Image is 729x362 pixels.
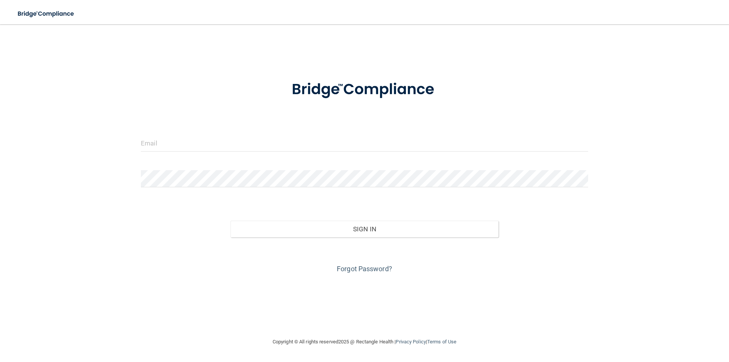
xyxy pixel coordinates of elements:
[226,330,503,354] div: Copyright © All rights reserved 2025 @ Rectangle Health | |
[276,70,453,109] img: bridge_compliance_login_screen.278c3ca4.svg
[11,6,81,22] img: bridge_compliance_login_screen.278c3ca4.svg
[396,339,426,345] a: Privacy Policy
[427,339,456,345] a: Terms of Use
[337,265,392,273] a: Forgot Password?
[141,134,588,152] input: Email
[230,221,499,237] button: Sign In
